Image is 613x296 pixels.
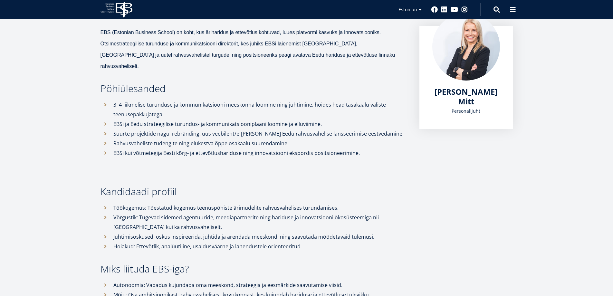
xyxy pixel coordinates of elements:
li: Võrgustik: Tugevad sidemed agentuuride, meediapartnerite ning hariduse ja innovatsiooni ökosüstee... [101,213,407,232]
span: [PERSON_NAME] Mitt [435,86,497,107]
li: Rahvusvaheliste tudengite ning elukestva õppe osakaalu suurendamine. [101,138,407,148]
h3: Miks liituda EBS-iga? [101,264,407,274]
img: Älice Mitt [432,13,500,81]
h3: Põhiülesanded [101,84,407,93]
li: Töökogemus: Tõestatud kogemus teenuspõhiste ärimudelite rahvusvahelises turundamises. [101,203,407,213]
li: EBSi kui võtmetegija Eesti kõrg- ja ettevõtlushariduse ning innovatsiooni ekspordis positsioneeri... [101,148,407,158]
div: Personalijuht [432,106,500,116]
li: Juhtimisoskused: oskus inspireerida, juhtida ja arendada meeskondi ning saavutada mõõdetavaid tul... [101,232,407,242]
li: Hoiakud: Ettevõtlik, analüütiline, usaldusväärne ja lahendustele orienteeritud. [101,242,407,251]
a: Instagram [461,6,468,13]
li: EBSi ja Eedu strateegilise turundus- ja kommunikatsiooniplaani loomine ja elluviimine. [101,119,407,129]
a: [PERSON_NAME] Mitt [432,87,500,106]
b: strateegilise turunduse ja kommunikatsiooni direktorit [117,41,238,46]
a: Youtube [451,6,458,13]
li: Autonoomia: Vabadus kujundada oma meeskond, strateegia ja eesmärkide saavutamise viisid. [101,280,407,290]
a: Linkedin [441,6,447,13]
li: 3–4-liikmelise turunduse ja kommunikatsiooni meeskonna loomine ning juhtimine, hoides head tasaka... [101,100,407,119]
a: Facebook [431,6,438,13]
h3: Kandidaadi profiil [101,187,407,196]
span: EBS (Estonian Business School) on koht, kus äriharidus ja ettevõtlus kohtuvad, luues platvormi ka... [101,30,395,69]
li: Suurte projektide nagu rebränding, uus veebileht/e-[PERSON_NAME] Eedu rahvusvahelise lansseerimis... [101,129,407,138]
